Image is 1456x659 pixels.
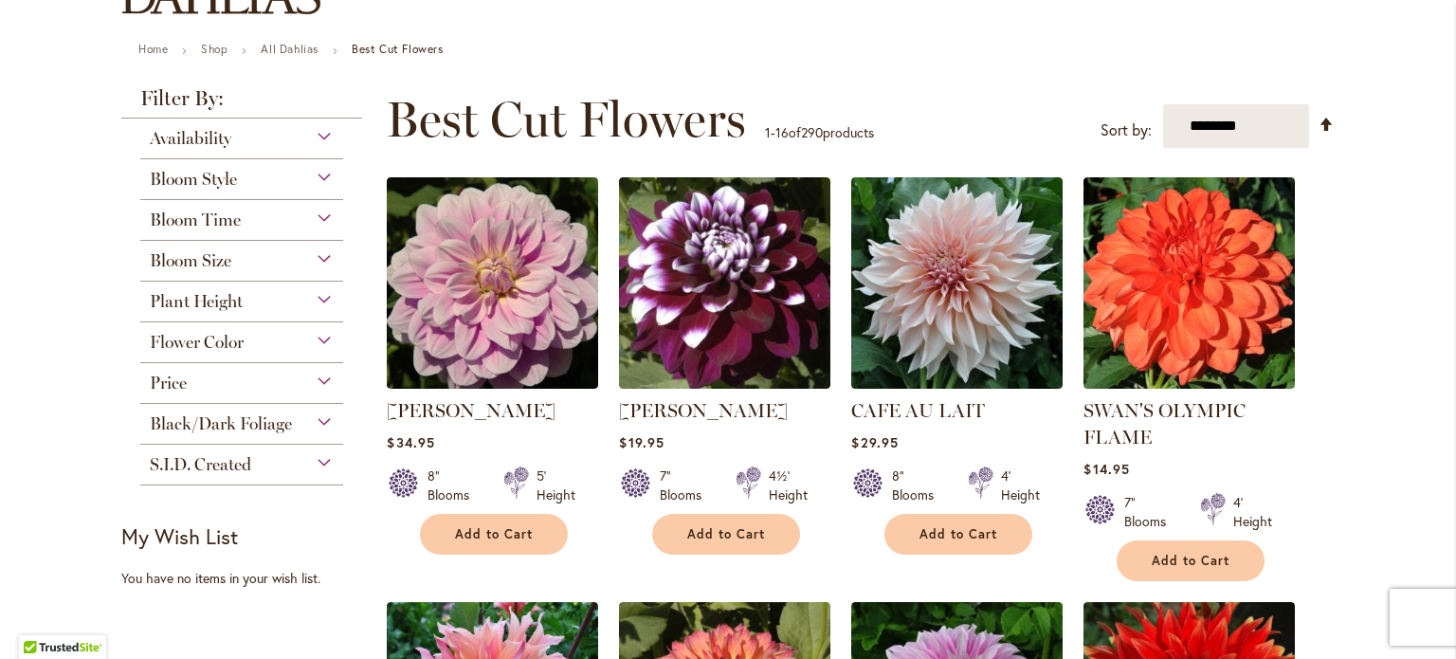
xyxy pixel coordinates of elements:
button: Add to Cart [420,514,568,555]
a: Café Au Lait [851,375,1063,393]
span: $14.95 [1083,460,1129,478]
img: Swan's Olympic Flame [1083,177,1295,389]
img: Ryan C [619,177,830,389]
span: Best Cut Flowers [386,91,746,148]
div: You have no items in your wish list. [121,569,374,588]
a: [PERSON_NAME] [387,399,555,422]
span: 1 [765,123,771,141]
label: Sort by: [1101,113,1152,148]
iframe: Launch Accessibility Center [14,592,67,645]
img: Café Au Lait [851,177,1063,389]
span: Add to Cart [455,526,533,542]
div: 8" Blooms [892,467,945,504]
span: 16 [775,123,789,141]
div: 7" Blooms [1124,493,1177,531]
strong: My Wish List [121,522,238,550]
span: Add to Cart [919,526,997,542]
span: $19.95 [619,433,664,451]
div: 5' Height [537,467,575,504]
span: Plant Height [150,291,243,312]
strong: Best Cut Flowers [352,42,444,56]
span: S.I.D. Created [150,454,251,475]
a: CAFE AU LAIT [851,399,985,422]
span: Black/Dark Foliage [150,413,292,434]
a: Swan's Olympic Flame [1083,375,1295,393]
a: Ryan C [619,375,830,393]
div: 4½' Height [769,467,808,504]
span: Add to Cart [687,526,765,542]
div: 4' Height [1233,493,1272,531]
div: 4' Height [1001,467,1040,504]
div: 7" Blooms [660,467,713,504]
p: - of products [765,118,874,148]
span: Price [150,373,187,394]
a: Home [138,42,168,56]
span: Bloom Size [150,250,231,271]
button: Add to Cart [652,514,800,555]
span: Availability [150,128,231,149]
a: SWAN'S OLYMPIC FLAME [1083,399,1246,448]
button: Add to Cart [1117,540,1265,581]
div: 8" Blooms [428,467,481,504]
strong: Filter By: [121,88,362,119]
span: Bloom Time [150,210,241,230]
span: Flower Color [150,332,244,353]
a: [PERSON_NAME] [619,399,788,422]
a: All Dahlias [261,42,318,56]
a: Shop [201,42,227,56]
span: Bloom Style [150,169,237,190]
span: $29.95 [851,433,898,451]
span: 290 [801,123,823,141]
button: Add to Cart [884,514,1032,555]
span: Add to Cart [1152,553,1229,569]
a: Randi Dawn [387,375,598,393]
img: Randi Dawn [387,177,598,389]
span: $34.95 [387,433,434,451]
